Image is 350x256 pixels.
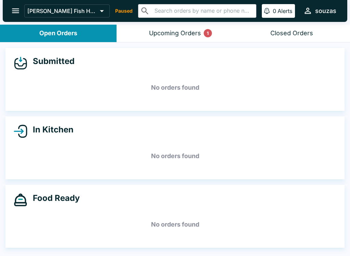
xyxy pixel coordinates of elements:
[270,29,313,37] div: Closed Orders
[300,3,339,18] button: souzas
[27,56,75,66] h4: Submitted
[278,8,292,14] p: Alerts
[39,29,77,37] div: Open Orders
[152,6,253,16] input: Search orders by name or phone number
[7,2,24,20] button: open drawer
[207,30,209,37] p: 1
[14,75,336,100] h5: No orders found
[27,193,80,203] h4: Food Ready
[24,4,110,17] button: [PERSON_NAME] Fish House
[27,8,97,14] p: [PERSON_NAME] Fish House
[14,212,336,237] h5: No orders found
[315,7,336,15] div: souzas
[14,144,336,168] h5: No orders found
[273,8,276,14] p: 0
[27,125,73,135] h4: In Kitchen
[115,8,133,14] p: Paused
[149,29,201,37] div: Upcoming Orders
